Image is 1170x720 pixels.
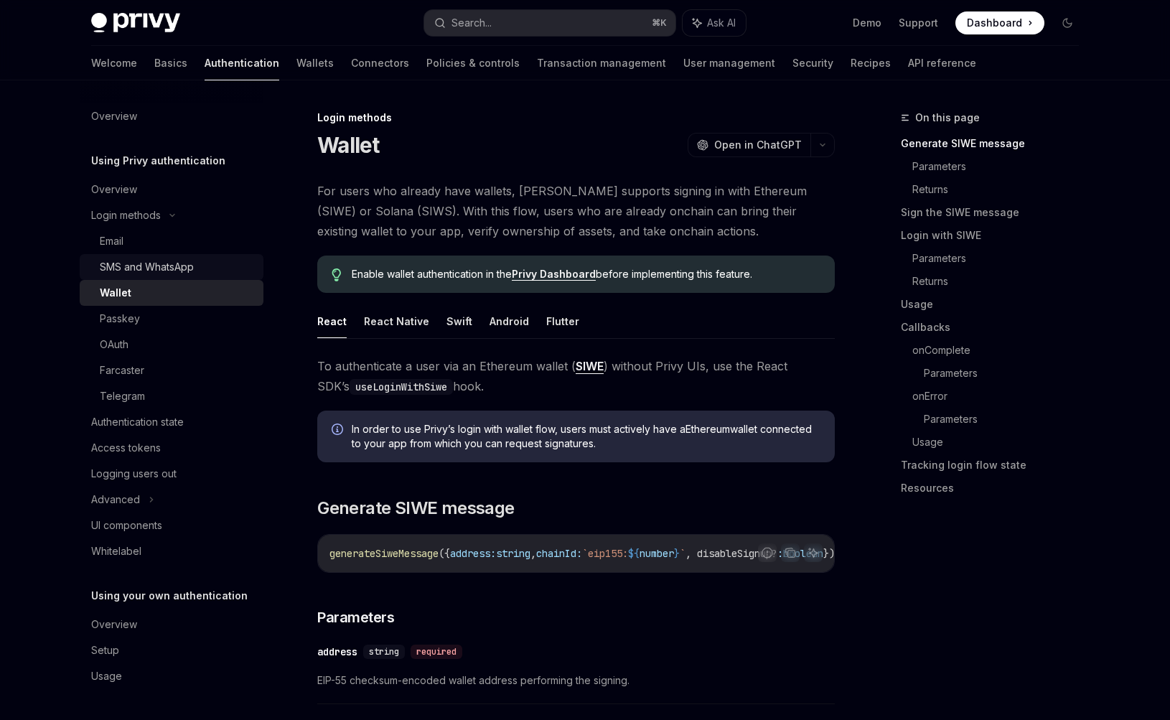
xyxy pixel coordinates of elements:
a: Basics [154,46,187,80]
h1: Wallet [317,132,380,158]
span: Open in ChatGPT [714,138,802,152]
button: Search...⌘K [424,10,675,36]
button: Report incorrect code [758,543,777,562]
div: Overview [91,616,137,633]
div: required [411,645,462,659]
a: Transaction management [537,46,666,80]
span: ({ [439,547,450,560]
a: OAuth [80,332,263,357]
a: Parameters [924,408,1090,431]
span: For users who already have wallets, [PERSON_NAME] supports signing in with Ethereum (SIWE) or Sol... [317,181,835,241]
h5: Using your own authentication [91,587,248,604]
span: Dashboard [967,16,1022,30]
a: Authentication state [80,409,263,435]
a: Dashboard [955,11,1044,34]
a: Privy Dashboard [512,268,596,281]
div: Farcaster [100,362,144,379]
span: } [674,547,680,560]
div: UI components [91,517,162,534]
a: Security [792,46,833,80]
div: Wallet [100,284,131,301]
span: , [530,547,536,560]
button: React [317,304,347,338]
a: Telegram [80,383,263,409]
span: }) [823,547,835,560]
span: EIP-55 checksum-encoded wallet address performing the signing. [317,672,835,689]
a: Recipes [851,46,891,80]
span: ${ [628,547,640,560]
span: Generate SIWE message [317,497,514,520]
div: OAuth [100,336,128,353]
div: Setup [91,642,119,659]
a: Login with SIWE [901,224,1090,247]
button: Swift [446,304,472,338]
a: Parameters [912,247,1090,270]
button: Open in ChatGPT [688,133,810,157]
div: Usage [91,668,122,685]
div: Login methods [317,111,835,125]
span: Ask AI [707,16,736,30]
a: Tracking login flow state [901,454,1090,477]
a: Connectors [351,46,409,80]
div: Overview [91,108,137,125]
a: Demo [853,16,881,30]
div: Advanced [91,491,140,508]
span: `eip155: [582,547,628,560]
h5: Using Privy authentication [91,152,225,169]
a: Passkey [80,306,263,332]
span: To authenticate a user via an Ethereum wallet ( ) without Privy UIs, use the React SDK’s hook. [317,356,835,396]
span: string [496,547,530,560]
a: onError [912,385,1090,408]
a: onComplete [912,339,1090,362]
a: SIWE [576,359,604,374]
a: Setup [80,637,263,663]
div: Email [100,233,123,250]
a: UI components [80,513,263,538]
a: Overview [80,612,263,637]
button: Toggle dark mode [1056,11,1079,34]
a: Farcaster [80,357,263,383]
button: Ask AI [804,543,823,562]
div: Authentication state [91,413,184,431]
a: Parameters [924,362,1090,385]
div: Logging users out [91,465,177,482]
a: Email [80,228,263,254]
span: string [369,646,399,658]
button: Android [490,304,529,338]
svg: Info [332,424,346,438]
div: Telegram [100,388,145,405]
a: Returns [912,178,1090,201]
span: Parameters [317,607,394,627]
a: Policies & controls [426,46,520,80]
div: SMS and WhatsApp [100,258,194,276]
div: Overview [91,181,137,198]
div: Passkey [100,310,140,327]
button: Flutter [546,304,579,338]
span: : [777,547,783,560]
a: Usage [901,293,1090,316]
span: address: [450,547,496,560]
span: number [640,547,674,560]
span: chainId: [536,547,582,560]
a: Callbacks [901,316,1090,339]
a: Usage [912,431,1090,454]
a: Authentication [205,46,279,80]
a: Welcome [91,46,137,80]
a: Wallets [296,46,334,80]
a: Returns [912,270,1090,293]
a: API reference [908,46,976,80]
a: Overview [80,103,263,129]
span: In order to use Privy’s login with wallet flow, users must actively have a Ethereum wallet connec... [352,422,820,451]
svg: Tip [332,268,342,281]
button: React Native [364,304,429,338]
span: On this page [915,109,980,126]
a: SMS and WhatsApp [80,254,263,280]
a: Logging users out [80,461,263,487]
a: Sign the SIWE message [901,201,1090,224]
img: dark logo [91,13,180,33]
div: Search... [451,14,492,32]
a: Wallet [80,280,263,306]
div: Access tokens [91,439,161,457]
code: useLoginWithSiwe [350,379,453,395]
div: Whitelabel [91,543,141,560]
